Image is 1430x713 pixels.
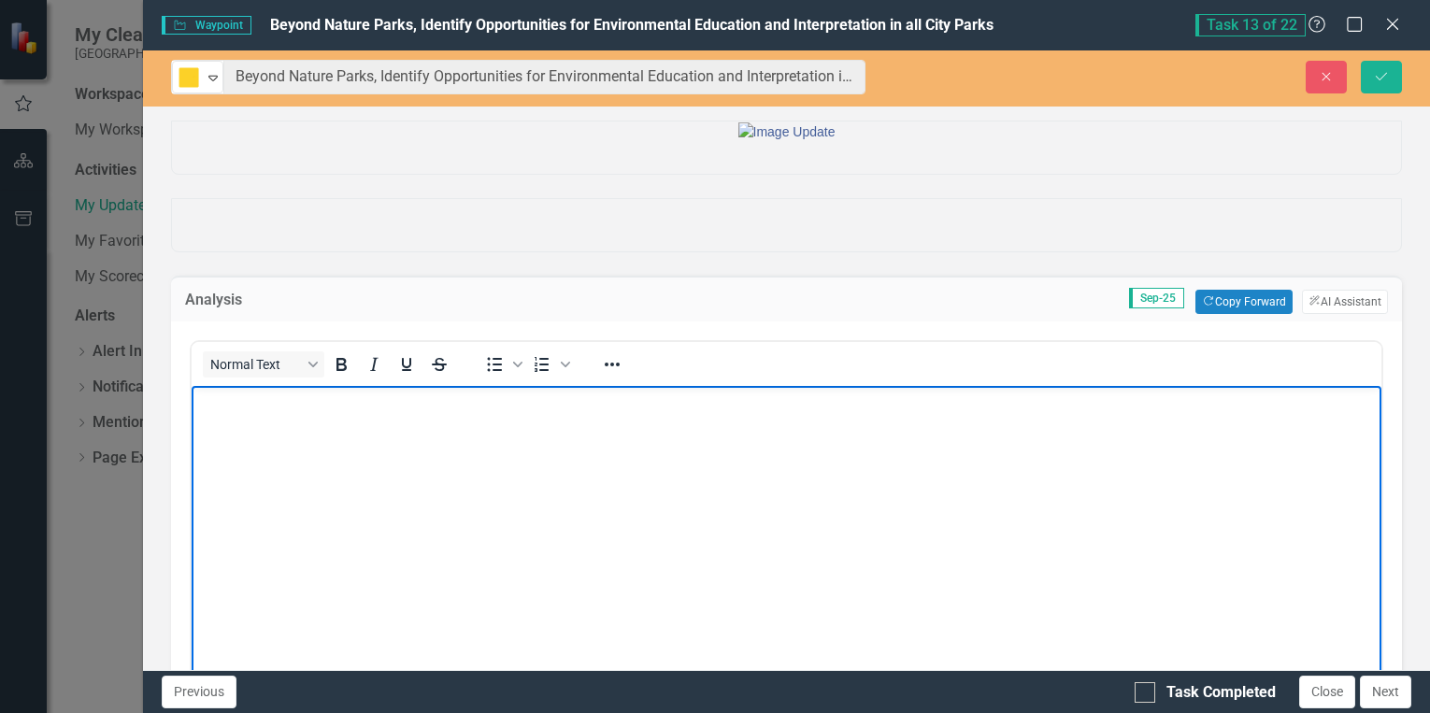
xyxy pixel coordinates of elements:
[479,351,525,378] div: Bullet list
[596,351,628,378] button: Reveal or hide additional toolbar items
[270,16,994,34] span: Beyond Nature Parks, Identify Opportunities for Environmental Education and Interpretation in all...
[1129,288,1184,308] span: Sep-25
[1299,676,1355,708] button: Close
[738,122,836,141] img: Image Update
[1360,676,1411,708] button: Next
[526,351,573,378] div: Numbered list
[358,351,390,378] button: Italic
[203,351,324,378] button: Block Normal Text
[391,351,422,378] button: Underline
[162,676,236,708] button: Previous
[1195,290,1292,314] button: Copy Forward
[178,66,200,89] img: In Progress or Needs Work
[192,386,1381,712] iframe: Rich Text Area
[223,60,865,94] input: This field is required
[1302,290,1388,314] button: AI Assistant
[325,351,357,378] button: Bold
[162,16,251,35] span: Waypoint
[185,292,402,308] h3: Analysis
[210,357,302,372] span: Normal Text
[423,351,455,378] button: Strikethrough
[1166,682,1276,704] div: Task Completed
[1195,14,1306,36] span: Task 13 of 22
